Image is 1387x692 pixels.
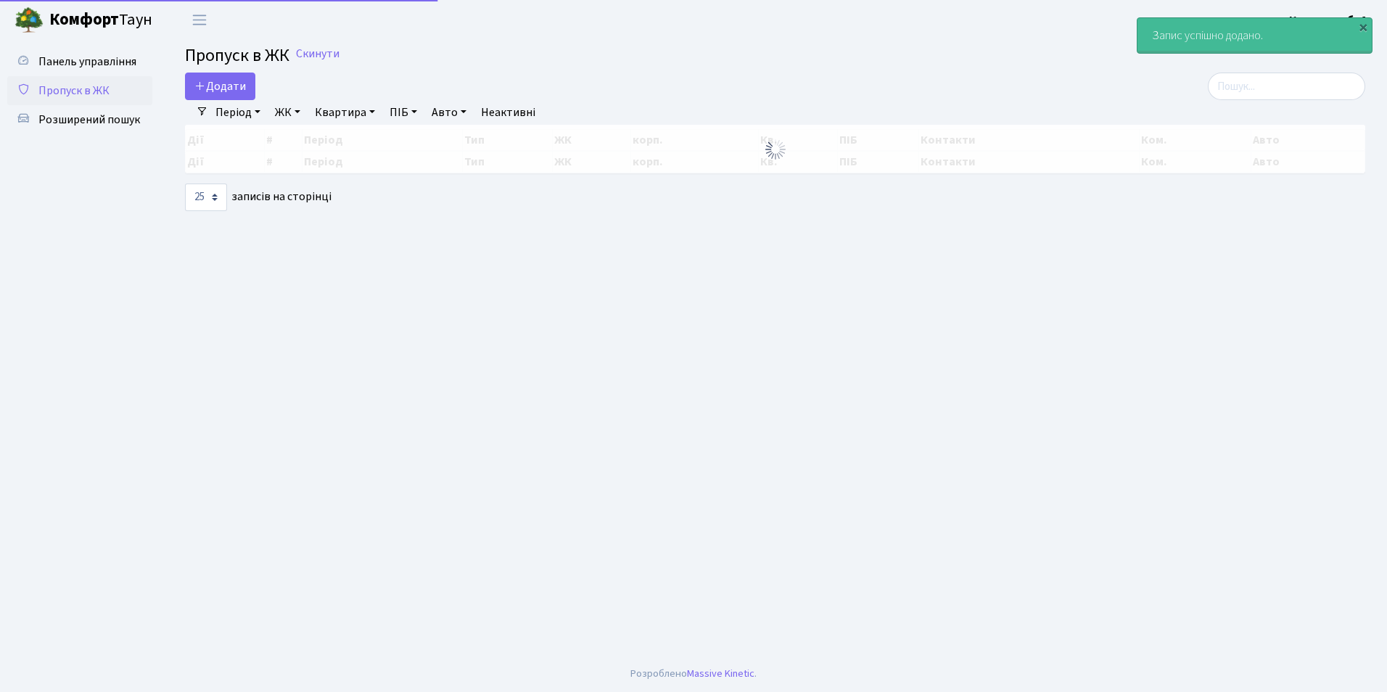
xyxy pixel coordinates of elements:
[185,184,227,211] select: записів на сторінці
[210,100,266,125] a: Період
[38,54,136,70] span: Панель управління
[38,112,140,128] span: Розширений пошук
[181,8,218,32] button: Переключити навігацію
[475,100,541,125] a: Неактивні
[1356,20,1370,34] div: ×
[426,100,472,125] a: Авто
[49,8,152,33] span: Таун
[764,138,787,161] img: Обробка...
[1208,73,1365,100] input: Пошук...
[185,184,332,211] label: записів на сторінці
[269,100,306,125] a: ЖК
[384,100,423,125] a: ПІБ
[309,100,381,125] a: Квартира
[185,73,255,100] a: Додати
[1289,12,1370,28] b: Консьєрж б. 4.
[1137,18,1372,53] div: Запис успішно додано.
[7,105,152,134] a: Розширений пошук
[687,666,754,681] a: Massive Kinetic
[1289,12,1370,29] a: Консьєрж б. 4.
[630,666,757,682] div: Розроблено .
[7,76,152,105] a: Пропуск в ЖК
[194,78,246,94] span: Додати
[15,6,44,35] img: logo.png
[38,83,110,99] span: Пропуск в ЖК
[185,43,289,68] span: Пропуск в ЖК
[296,47,339,61] a: Скинути
[7,47,152,76] a: Панель управління
[49,8,119,31] b: Комфорт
